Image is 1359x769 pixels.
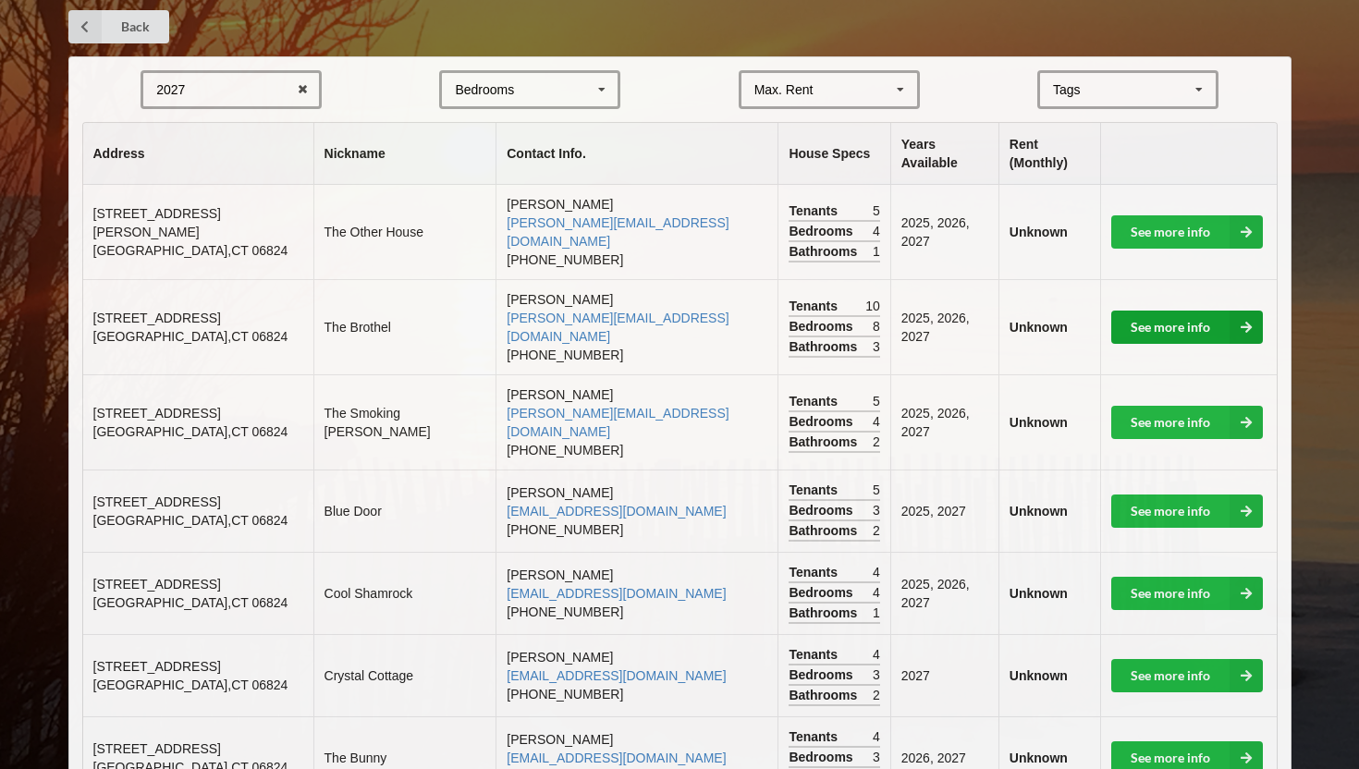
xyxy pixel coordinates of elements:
[873,665,880,684] span: 3
[313,185,496,279] td: The Other House
[1111,577,1263,610] a: See more info
[789,412,857,431] span: Bedrooms
[754,83,814,96] div: Max. Rent
[789,686,862,704] span: Bathrooms
[789,433,862,451] span: Bathrooms
[873,242,880,261] span: 1
[455,83,514,96] div: Bedrooms
[789,521,862,540] span: Bathrooms
[1111,215,1263,249] a: See more info
[496,634,777,716] td: [PERSON_NAME] [PHONE_NUMBER]
[789,317,857,336] span: Bedrooms
[789,665,857,684] span: Bedrooms
[1111,311,1263,344] a: See more info
[313,552,496,634] td: Cool Shamrock
[789,727,842,746] span: Tenants
[93,595,288,610] span: [GEOGRAPHIC_DATA] , CT 06824
[873,686,880,704] span: 2
[873,481,880,499] span: 5
[873,433,880,451] span: 2
[93,329,288,344] span: [GEOGRAPHIC_DATA] , CT 06824
[496,374,777,470] td: [PERSON_NAME] [PHONE_NUMBER]
[507,586,726,601] a: [EMAIL_ADDRESS][DOMAIN_NAME]
[93,311,221,325] span: [STREET_ADDRESS]
[507,504,726,519] a: [EMAIL_ADDRESS][DOMAIN_NAME]
[1010,504,1068,519] b: Unknown
[1111,494,1263,528] a: See more info
[789,222,857,240] span: Bedrooms
[507,215,728,249] a: [PERSON_NAME][EMAIL_ADDRESS][DOMAIN_NAME]
[789,242,862,261] span: Bathrooms
[93,677,288,692] span: [GEOGRAPHIC_DATA] , CT 06824
[313,279,496,374] td: The Brothel
[890,470,998,552] td: 2025, 2027
[873,412,880,431] span: 4
[93,243,288,258] span: [GEOGRAPHIC_DATA] , CT 06824
[890,552,998,634] td: 2025, 2026, 2027
[83,123,313,185] th: Address
[1010,668,1068,683] b: Unknown
[313,123,496,185] th: Nickname
[998,123,1100,185] th: Rent (Monthly)
[789,583,857,602] span: Bedrooms
[496,185,777,279] td: [PERSON_NAME] [PHONE_NUMBER]
[789,501,857,519] span: Bedrooms
[1111,406,1263,439] a: See more info
[1048,79,1108,101] div: Tags
[890,374,998,470] td: 2025, 2026, 2027
[890,123,998,185] th: Years Available
[873,645,880,664] span: 4
[68,10,169,43] a: Back
[93,406,221,421] span: [STREET_ADDRESS]
[496,279,777,374] td: [PERSON_NAME] [PHONE_NUMBER]
[789,392,842,410] span: Tenants
[93,741,221,756] span: [STREET_ADDRESS]
[873,727,880,746] span: 4
[507,406,728,439] a: [PERSON_NAME][EMAIL_ADDRESS][DOMAIN_NAME]
[93,494,221,509] span: [STREET_ADDRESS]
[873,392,880,410] span: 5
[873,501,880,519] span: 3
[777,123,889,185] th: House Specs
[1010,586,1068,601] b: Unknown
[873,583,880,602] span: 4
[873,337,880,356] span: 3
[873,604,880,622] span: 1
[873,317,880,336] span: 8
[93,513,288,528] span: [GEOGRAPHIC_DATA] , CT 06824
[496,470,777,552] td: [PERSON_NAME] [PHONE_NUMBER]
[865,297,880,315] span: 10
[789,563,842,581] span: Tenants
[789,645,842,664] span: Tenants
[1010,751,1068,765] b: Unknown
[873,563,880,581] span: 4
[1111,659,1263,692] a: See more info
[1010,415,1068,430] b: Unknown
[873,222,880,240] span: 4
[789,748,857,766] span: Bedrooms
[156,83,185,96] div: 2027
[313,374,496,470] td: The Smoking [PERSON_NAME]
[789,297,842,315] span: Tenants
[890,279,998,374] td: 2025, 2026, 2027
[496,123,777,185] th: Contact Info.
[789,337,862,356] span: Bathrooms
[873,748,880,766] span: 3
[873,521,880,540] span: 2
[507,668,726,683] a: [EMAIL_ADDRESS][DOMAIN_NAME]
[507,751,726,765] a: [EMAIL_ADDRESS][DOMAIN_NAME]
[93,424,288,439] span: [GEOGRAPHIC_DATA] , CT 06824
[313,470,496,552] td: Blue Door
[789,481,842,499] span: Tenants
[873,201,880,220] span: 5
[93,206,221,239] span: [STREET_ADDRESS][PERSON_NAME]
[313,634,496,716] td: Crystal Cottage
[93,659,221,674] span: [STREET_ADDRESS]
[1010,225,1068,239] b: Unknown
[507,311,728,344] a: [PERSON_NAME][EMAIL_ADDRESS][DOMAIN_NAME]
[496,552,777,634] td: [PERSON_NAME] [PHONE_NUMBER]
[789,604,862,622] span: Bathrooms
[890,634,998,716] td: 2027
[93,577,221,592] span: [STREET_ADDRESS]
[789,201,842,220] span: Tenants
